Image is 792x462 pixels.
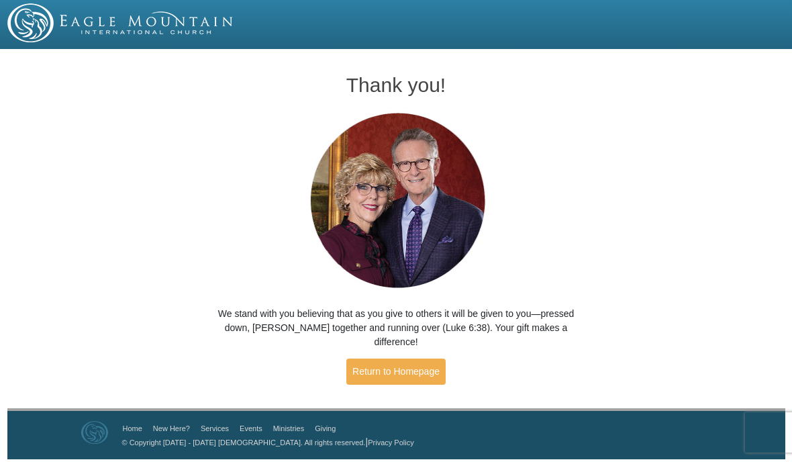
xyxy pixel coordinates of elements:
a: Events [240,424,262,432]
a: Privacy Policy [368,438,413,447]
p: | [117,435,414,449]
img: Eagle Mountain International Church [81,421,108,444]
a: Giving [315,424,336,432]
a: Ministries [273,424,304,432]
h1: Thank you! [205,74,587,96]
p: We stand with you believing that as you give to others it will be given to you—pressed down, [PER... [205,307,587,349]
a: New Here? [153,424,190,432]
img: Pastors George and Terri Pearsons [297,109,495,293]
a: Return to Homepage [346,359,446,385]
a: Home [123,424,142,432]
a: © Copyright [DATE] - [DATE] [DEMOGRAPHIC_DATA]. All rights reserved. [122,438,366,447]
img: EMIC [7,3,234,42]
a: Services [201,424,229,432]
